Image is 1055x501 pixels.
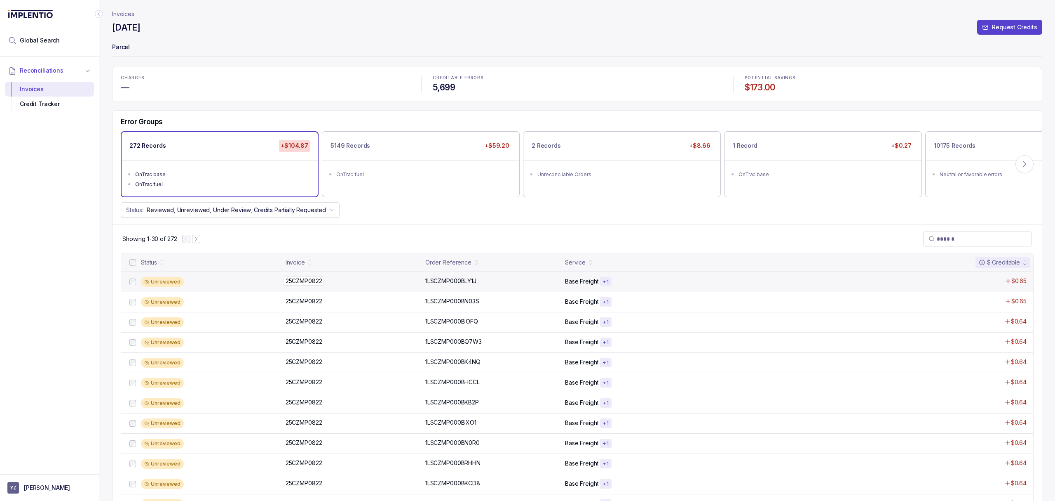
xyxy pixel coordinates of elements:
p: $0.64 [1011,398,1027,406]
div: Collapse Icon [94,9,104,19]
p: 272 Records [129,142,166,150]
button: Next Page [192,235,200,243]
p: + 1 [603,461,609,467]
div: Service [565,258,586,267]
div: Unreviewed [141,398,184,408]
p: 25CZMP0822 [286,439,322,447]
p: +$104.87 [279,140,310,151]
span: Global Search [20,36,60,45]
p: 1LSCZMP000BIOFQ [425,317,478,326]
p: [PERSON_NAME] [24,484,70,492]
p: + 1 [603,400,609,406]
p: $0.64 [1011,459,1027,467]
div: Credit Tracker [12,97,87,111]
p: 25CZMP0822 [286,317,322,326]
p: 25CZMP0822 [286,418,322,427]
button: Status:Reviewed, Unreviewed, Under Review, Credits Partially Requested [121,202,340,218]
h4: [DATE] [112,22,140,33]
input: checkbox-checkbox [129,440,136,447]
button: Request Credits [977,20,1042,35]
div: Unreviewed [141,439,184,449]
div: OnTrac base [135,170,309,179]
div: Unreviewed [141,418,184,428]
div: Unreviewed [141,358,184,368]
p: 25CZMP0822 [286,459,322,467]
p: 1LSCZMP000BK4NQ [425,358,481,366]
span: Reconciliations [20,66,63,75]
p: Showing 1-30 of 272 [122,235,177,243]
p: + 1 [603,380,609,386]
p: 1LSCZMP000BRHHN [425,459,481,467]
p: + 1 [603,440,609,447]
h4: — [121,82,410,93]
p: 10175 Records [934,142,975,150]
p: + 1 [603,481,609,487]
input: checkbox-checkbox [129,380,136,386]
button: Reconciliations [5,61,94,80]
p: Base Freight [565,399,598,407]
input: checkbox-checkbox [129,339,136,346]
p: Reviewed, Unreviewed, Under Review, Credits Partially Requested [147,206,326,214]
p: Parcel [112,40,1042,56]
p: Status: [126,206,143,214]
input: checkbox-checkbox [129,420,136,427]
h5: Error Groups [121,117,163,126]
p: 1LSCZMP000BKB2P [425,398,479,406]
div: OnTrac fuel [336,170,510,179]
div: Invoices [12,82,87,97]
p: +$59.20 [483,140,511,151]
p: Base Freight [565,439,598,447]
p: 25CZMP0822 [286,338,322,346]
input: checkbox-checkbox [129,259,136,266]
p: Base Freight [565,378,598,387]
span: User initials [7,482,19,494]
input: checkbox-checkbox [129,481,136,487]
p: $0.64 [1011,317,1027,326]
p: 2 Records [532,142,561,150]
a: Invoices [112,10,134,18]
input: checkbox-checkbox [129,400,136,406]
p: 25CZMP0822 [286,358,322,366]
p: 25CZMP0822 [286,297,322,305]
button: User initials[PERSON_NAME] [7,482,91,494]
p: 1LSCZMP000BKCD8 [425,479,480,487]
p: + 1 [603,279,609,285]
p: Base Freight [565,277,598,286]
div: OnTrac base [738,170,912,179]
p: 25CZMP0822 [284,276,324,286]
p: 1LSCZMP000BLY1J [425,277,476,285]
input: checkbox-checkbox [129,461,136,467]
p: 5149 Records [331,142,370,150]
div: Remaining page entries [122,235,177,243]
p: +$8.66 [687,140,712,151]
div: Unreviewed [141,317,184,327]
nav: breadcrumb [112,10,134,18]
p: 1LSCZMP000BHCCL [425,378,480,386]
div: Unreconcilable Orders [537,170,711,179]
input: checkbox-checkbox [129,319,136,326]
p: Base Freight [565,298,598,306]
p: 1LSCZMP000BN03S [425,297,479,305]
p: Base Freight [565,480,598,488]
p: + 1 [603,359,609,366]
p: $0.64 [1011,418,1027,427]
p: Base Freight [565,338,598,346]
p: 1 Record [733,142,757,150]
p: + 1 [603,420,609,427]
div: OnTrac fuel [135,180,309,189]
div: Unreviewed [141,297,184,307]
p: Base Freight [565,419,598,427]
div: Invoice [286,258,305,267]
p: + 1 [603,299,609,305]
p: Base Freight [565,318,598,326]
p: 25CZMP0822 [286,398,322,406]
input: checkbox-checkbox [129,299,136,305]
div: Unreviewed [141,459,184,469]
div: Unreviewed [141,277,184,287]
p: 25CZMP0822 [286,378,322,386]
p: $0.64 [1011,479,1027,487]
p: $0.65 [1011,297,1027,305]
p: + 1 [603,339,609,346]
div: Order Reference [425,258,471,267]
